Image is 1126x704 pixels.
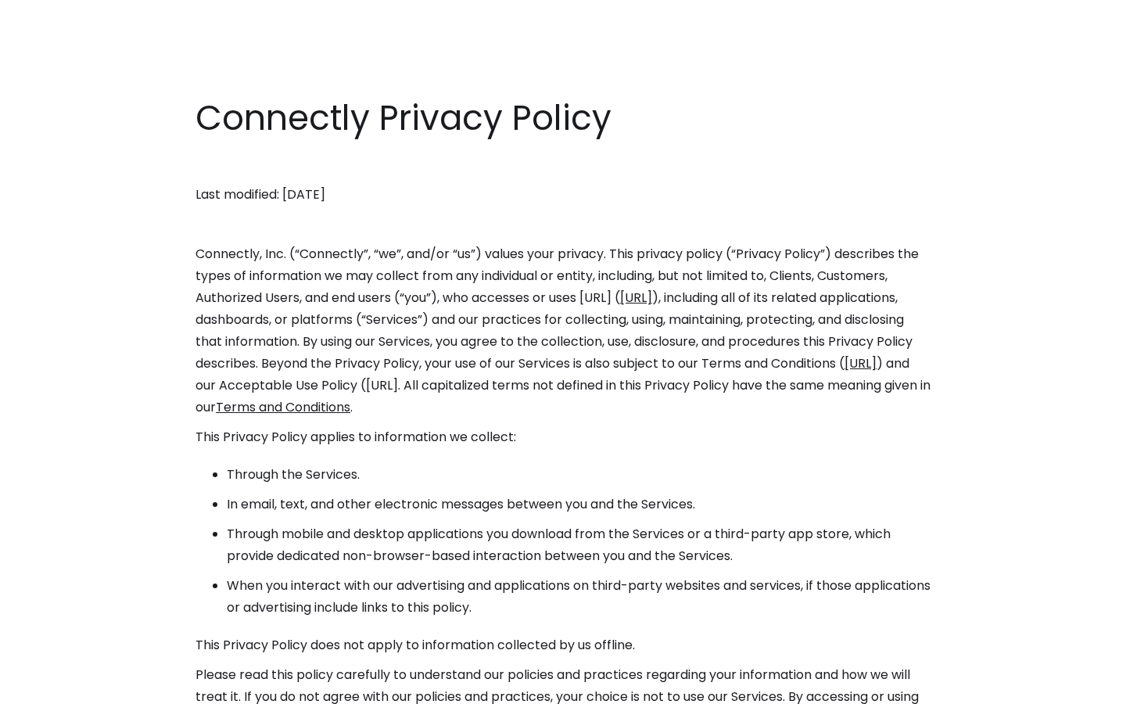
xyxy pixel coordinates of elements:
[844,354,877,372] a: [URL]
[195,214,931,235] p: ‍
[216,398,350,416] a: Terms and Conditions
[195,243,931,418] p: Connectly, Inc. (“Connectly”, “we”, and/or “us”) values your privacy. This privacy policy (“Priva...
[195,184,931,206] p: Last modified: [DATE]
[31,677,94,699] ul: Language list
[227,464,931,486] li: Through the Services.
[227,523,931,567] li: Through mobile and desktop applications you download from the Services or a third-party app store...
[195,426,931,448] p: This Privacy Policy applies to information we collect:
[195,154,931,176] p: ‍
[16,675,94,699] aside: Language selected: English
[227,494,931,515] li: In email, text, and other electronic messages between you and the Services.
[195,634,931,656] p: This Privacy Policy does not apply to information collected by us offline.
[195,94,931,142] h1: Connectly Privacy Policy
[227,575,931,619] li: When you interact with our advertising and applications on third-party websites and services, if ...
[620,289,652,307] a: [URL]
